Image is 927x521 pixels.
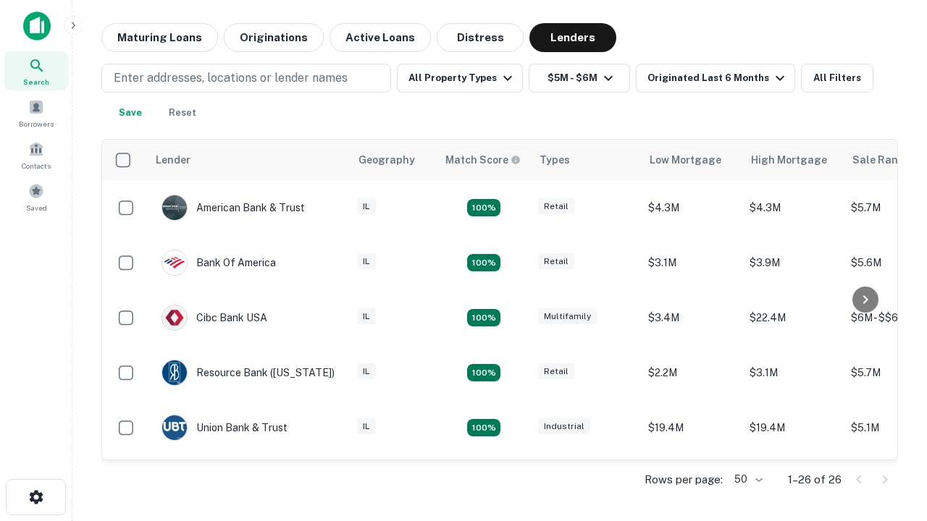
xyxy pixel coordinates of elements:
[19,118,54,130] span: Borrowers
[636,64,795,93] button: Originated Last 6 Months
[114,69,348,87] p: Enter addresses, locations or lender names
[467,419,500,436] div: Matching Properties: 4, hasApolloMatch: undefined
[538,418,590,435] div: Industrial
[467,199,500,216] div: Matching Properties: 7, hasApolloMatch: undefined
[101,23,218,52] button: Maturing Loans
[357,363,376,380] div: IL
[23,12,51,41] img: capitalize-icon.png
[4,135,68,174] a: Contacts
[23,76,49,88] span: Search
[742,345,844,400] td: $3.1M
[224,23,324,52] button: Originations
[650,151,721,169] div: Low Mortgage
[445,152,518,168] h6: Match Score
[107,98,154,127] button: Save your search to get updates of matches that match your search criteria.
[437,140,531,180] th: Capitalize uses an advanced AI algorithm to match your search with the best lender. The match sco...
[22,160,51,171] span: Contacts
[855,405,927,475] iframe: Chat Widget
[641,140,742,180] th: Low Mortgage
[26,202,47,213] span: Saved
[538,198,574,215] div: Retail
[4,177,68,216] a: Saved
[645,471,723,488] p: Rows per page:
[101,64,391,93] button: Enter addresses, locations or lender names
[162,195,187,220] img: picture
[159,98,206,127] button: Reset
[540,151,570,169] div: Types
[357,418,376,435] div: IL
[788,471,842,488] p: 1–26 of 26
[641,235,742,290] td: $3.1M
[529,64,630,93] button: $5M - $6M
[4,51,68,90] a: Search
[467,309,500,326] div: Matching Properties: 4, hasApolloMatch: undefined
[531,140,641,180] th: Types
[641,290,742,345] td: $3.4M
[801,64,873,93] button: All Filters
[156,151,190,169] div: Lender
[742,140,844,180] th: High Mortgage
[445,152,521,168] div: Capitalize uses an advanced AI algorithm to match your search with the best lender. The match sco...
[641,455,742,510] td: $4M
[641,180,742,235] td: $4.3M
[538,253,574,270] div: Retail
[647,69,789,87] div: Originated Last 6 Months
[641,345,742,400] td: $2.2M
[330,23,431,52] button: Active Loans
[529,23,616,52] button: Lenders
[162,305,187,330] img: picture
[162,195,305,221] div: American Bank & Trust
[162,305,267,331] div: Cibc Bank USA
[162,360,187,385] img: picture
[742,455,844,510] td: $4M
[397,64,523,93] button: All Property Types
[467,254,500,271] div: Matching Properties: 4, hasApolloMatch: undefined
[357,253,376,270] div: IL
[751,151,827,169] div: High Mortgage
[729,469,765,490] div: 50
[162,415,288,441] div: Union Bank & Trust
[162,415,187,440] img: picture
[357,198,376,215] div: IL
[162,250,187,275] img: picture
[641,400,742,455] td: $19.4M
[147,140,350,180] th: Lender
[467,364,500,381] div: Matching Properties: 4, hasApolloMatch: undefined
[437,23,524,52] button: Distress
[742,235,844,290] td: $3.9M
[162,360,335,386] div: Resource Bank ([US_STATE])
[538,363,574,380] div: Retail
[357,308,376,325] div: IL
[4,93,68,132] a: Borrowers
[538,308,597,325] div: Multifamily
[358,151,415,169] div: Geography
[162,250,276,276] div: Bank Of America
[350,140,437,180] th: Geography
[742,290,844,345] td: $22.4M
[742,180,844,235] td: $4.3M
[742,400,844,455] td: $19.4M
